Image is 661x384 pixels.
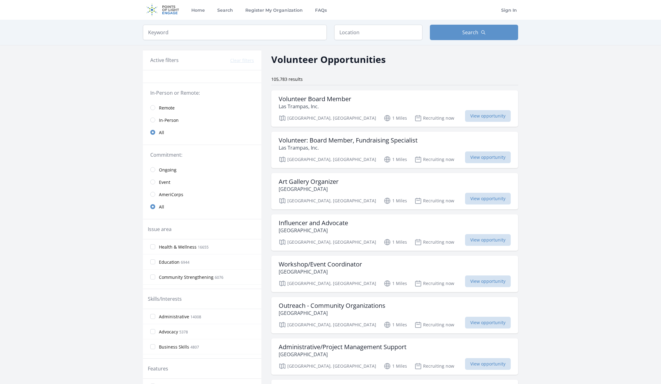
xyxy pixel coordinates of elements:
[159,179,170,185] span: Event
[279,351,406,358] p: [GEOGRAPHIC_DATA]
[414,197,454,204] p: Recruiting now
[150,275,155,279] input: Community Strengthening 6076
[271,76,303,82] span: 105,783 results
[279,238,376,246] p: [GEOGRAPHIC_DATA], [GEOGRAPHIC_DATA]
[334,25,422,40] input: Location
[465,234,511,246] span: View opportunity
[279,227,348,234] p: [GEOGRAPHIC_DATA]
[465,317,511,328] span: View opportunity
[181,260,189,265] span: 6944
[148,225,172,233] legend: Issue area
[279,309,385,317] p: [GEOGRAPHIC_DATA]
[279,280,376,287] p: [GEOGRAPHIC_DATA], [GEOGRAPHIC_DATA]
[271,338,518,375] a: Administrative/Project Management Support [GEOGRAPHIC_DATA] [GEOGRAPHIC_DATA], [GEOGRAPHIC_DATA] ...
[143,163,261,176] a: Ongoing
[143,200,261,213] a: All
[414,362,454,370] p: Recruiting now
[271,173,518,209] a: Art Gallery Organizer [GEOGRAPHIC_DATA] [GEOGRAPHIC_DATA], [GEOGRAPHIC_DATA] 1 Miles Recruiting n...
[148,365,168,372] legend: Features
[271,297,518,333] a: Outreach - Community Organizations [GEOGRAPHIC_DATA] [GEOGRAPHIC_DATA], [GEOGRAPHIC_DATA] 1 Miles...
[159,167,177,173] span: Ongoing
[279,156,376,163] p: [GEOGRAPHIC_DATA], [GEOGRAPHIC_DATA]
[465,110,511,122] span: View opportunity
[159,117,179,123] span: In-Person
[430,25,518,40] button: Search
[159,329,178,335] span: Advocacy
[279,302,385,309] h3: Outreach - Community Organizations
[279,261,362,268] h3: Workshop/Event Coordinator
[279,321,376,328] p: [GEOGRAPHIC_DATA], [GEOGRAPHIC_DATA]
[414,321,454,328] p: Recruiting now
[465,193,511,204] span: View opportunity
[279,185,339,193] p: [GEOGRAPHIC_DATA]
[271,52,386,66] h2: Volunteer Opportunities
[159,192,183,198] span: AmeriCorps
[159,314,189,320] span: Administrative
[159,344,189,350] span: Business Skills
[279,219,348,227] h3: Influencer and Advocate
[279,178,339,185] h3: Art Gallery Organizer
[143,101,261,114] a: Remote
[271,214,518,251] a: Influencer and Advocate [GEOGRAPHIC_DATA] [GEOGRAPHIC_DATA], [GEOGRAPHIC_DATA] 1 Miles Recruiting...
[230,57,254,64] button: Clear filters
[159,130,164,136] span: All
[279,137,418,144] h3: Volunteer: Board Member, Fundraising Specialist
[279,95,351,103] h3: Volunteer Board Member
[465,151,511,163] span: View opportunity
[190,345,199,350] span: 4807
[465,358,511,370] span: View opportunity
[159,204,164,210] span: All
[279,197,376,204] p: [GEOGRAPHIC_DATA], [GEOGRAPHIC_DATA]
[150,329,155,334] input: Advocacy 5378
[150,89,254,97] legend: In-Person or Remote:
[279,268,362,275] p: [GEOGRAPHIC_DATA]
[384,197,407,204] p: 1 Miles
[143,176,261,188] a: Event
[143,114,261,126] a: In-Person
[414,114,454,122] p: Recruiting now
[190,314,201,320] span: 14008
[143,25,327,40] input: Keyword
[150,151,254,159] legend: Commitment:
[271,132,518,168] a: Volunteer: Board Member, Fundraising Specialist Las Trampas, Inc. [GEOGRAPHIC_DATA], [GEOGRAPHIC_...
[159,244,197,250] span: Health & Wellness
[271,256,518,292] a: Workshop/Event Coordinator [GEOGRAPHIC_DATA] [GEOGRAPHIC_DATA], [GEOGRAPHIC_DATA] 1 Miles Recruit...
[279,362,376,370] p: [GEOGRAPHIC_DATA], [GEOGRAPHIC_DATA]
[384,238,407,246] p: 1 Miles
[384,321,407,328] p: 1 Miles
[384,280,407,287] p: 1 Miles
[414,238,454,246] p: Recruiting now
[179,329,188,335] span: 5378
[414,280,454,287] p: Recruiting now
[198,245,209,250] span: 16655
[384,362,407,370] p: 1 Miles
[159,274,214,280] span: Community Strengthening
[150,56,179,64] h3: Active filters
[384,114,407,122] p: 1 Miles
[143,126,261,138] a: All
[159,105,175,111] span: Remote
[279,343,406,351] h3: Administrative/Project Management Support
[215,275,223,280] span: 6076
[279,144,418,151] p: Las Trampas, Inc.
[279,114,376,122] p: [GEOGRAPHIC_DATA], [GEOGRAPHIC_DATA]
[150,244,155,249] input: Health & Wellness 16655
[384,156,407,163] p: 1 Miles
[462,29,478,36] span: Search
[143,188,261,200] a: AmeriCorps
[150,259,155,264] input: Education 6944
[465,275,511,287] span: View opportunity
[148,295,182,303] legend: Skills/Interests
[279,103,351,110] p: Las Trampas, Inc.
[150,344,155,349] input: Business Skills 4807
[414,156,454,163] p: Recruiting now
[150,314,155,319] input: Administrative 14008
[159,259,180,265] span: Education
[271,90,518,127] a: Volunteer Board Member Las Trampas, Inc. [GEOGRAPHIC_DATA], [GEOGRAPHIC_DATA] 1 Miles Recruiting ...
